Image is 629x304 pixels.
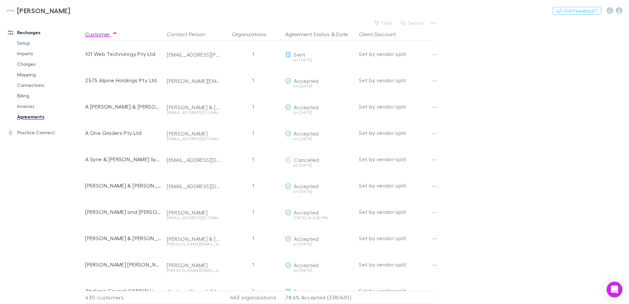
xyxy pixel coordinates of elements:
div: 1 [223,120,283,146]
div: & [285,28,354,41]
span: Accepted [294,78,318,84]
div: on [DATE] [285,58,354,62]
a: Connections [11,80,89,90]
button: Filter [371,19,396,27]
a: Invoices [11,101,89,112]
span: Accepted [294,262,318,268]
div: 1 [223,146,283,172]
a: Setup [11,38,89,48]
span: Accepted [294,183,318,189]
div: Set by vendor split [359,93,435,120]
button: Agreement Status [285,28,330,41]
div: [PERSON_NAME] [PERSON_NAME] [85,251,162,278]
div: [DATE] at 4:20 PM [285,216,354,220]
div: [PERSON_NAME][EMAIL_ADDRESS][DOMAIN_NAME] [167,78,221,84]
div: 1 [223,199,283,225]
a: Agreements [11,112,89,122]
div: on [DATE] [285,137,354,141]
div: A One Graders Pty Ltd [85,120,162,146]
div: [EMAIL_ADDRESS][DOMAIN_NAME] [167,157,221,163]
p: 78.6% Accepted (338/430) [285,291,354,304]
div: on [DATE] [285,84,354,88]
div: [EMAIL_ADDRESS][DOMAIN_NAME] [167,183,221,190]
div: A [PERSON_NAME] & [PERSON_NAME] [85,93,162,120]
div: [EMAIL_ADDRESS][DOMAIN_NAME] [167,111,221,114]
div: [PERSON_NAME][EMAIL_ADDRESS][DOMAIN_NAME] [167,268,221,272]
a: [PERSON_NAME] [3,3,74,18]
a: Imports [11,48,89,59]
div: Set by vendor split [359,199,435,225]
span: Sent [294,51,305,58]
div: [PERSON_NAME] and [PERSON_NAME] [85,199,162,225]
button: Client Discount [359,28,404,41]
div: [PERSON_NAME] [167,209,221,216]
div: on [DATE] [285,242,354,246]
div: on [DATE] [285,111,354,114]
div: [PERSON_NAME] & [PERSON_NAME] [85,172,162,199]
div: Set by vendor split [359,278,435,304]
div: [PERSON_NAME] & [PERSON_NAME] & [PERSON_NAME] & [PERSON_NAME] [167,236,221,242]
button: Search [397,19,427,27]
span: Accepted [294,104,318,110]
button: Contact Person [167,28,213,41]
span: Accepted [294,130,318,137]
button: Date [336,28,348,41]
div: [PERSON_NAME] & [PERSON_NAME] [167,104,221,111]
div: on [DATE] [285,268,354,272]
h3: [PERSON_NAME] [17,7,70,14]
div: [PERSON_NAME] [167,262,221,268]
div: Abalone Council Of NSW Limited [85,278,162,304]
a: Mapping [11,69,89,80]
img: Hales Douglass's Logo [7,7,14,14]
span: Cancelled [294,157,319,163]
div: Set by vendor split [359,67,435,93]
div: on [DATE] [285,163,354,167]
span: Accepted [294,209,318,215]
div: A Syne & [PERSON_NAME] Syne & [PERSON_NAME] [PERSON_NAME] & R Syne [85,146,162,172]
div: Open Intercom Messenger [607,282,622,297]
div: 1 [223,225,283,251]
div: [PERSON_NAME][EMAIL_ADDRESS][DOMAIN_NAME] [167,242,221,246]
div: 430 customers [85,291,164,304]
span: Accepted [294,236,318,242]
div: 1 [223,41,283,67]
div: 101 Web Technology Pty Ltd [85,41,162,67]
div: Set by vendor split [359,41,435,67]
div: Set by vendor split [359,251,435,278]
div: 1 [223,251,283,278]
a: Charges [11,59,89,69]
div: 1 [223,278,283,304]
div: 1 [223,93,283,120]
div: [PERSON_NAME] [167,130,221,137]
div: [EMAIL_ADDRESS][DOMAIN_NAME] [167,137,221,141]
a: Practice Connect [1,127,89,138]
span: Sent [294,288,305,294]
div: Set by vendor split [359,172,435,199]
div: 1 [223,172,283,199]
div: Set by vendor split [359,146,435,172]
div: Set by vendor split [359,225,435,251]
button: Organizations [232,28,274,41]
div: [EMAIL_ADDRESS][PERSON_NAME][DOMAIN_NAME] [167,51,221,58]
div: [EMAIL_ADDRESS][DOMAIN_NAME] [167,216,221,220]
div: [PERSON_NAME] & [PERSON_NAME] & [PERSON_NAME] & [PERSON_NAME] [85,225,162,251]
div: 1 [223,67,283,93]
div: Abalone Council Of NSW Limited [167,288,221,295]
div: Set by vendor split [359,120,435,146]
div: on [DATE] [285,190,354,193]
div: 2575 Alpine Holdings Pty Ltd [85,67,162,93]
div: 443 organizations [223,291,283,304]
button: Got Feedback? [553,7,601,15]
button: Customer [85,28,117,41]
a: Recharges [1,27,89,38]
a: Billing [11,90,89,101]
